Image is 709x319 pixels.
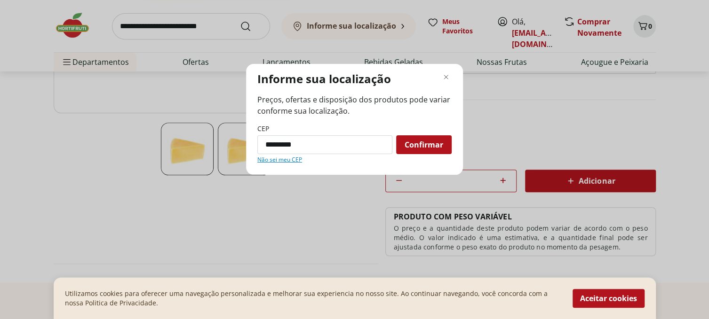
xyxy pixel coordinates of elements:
[65,289,561,308] p: Utilizamos cookies para oferecer uma navegação personalizada e melhorar sua experiencia no nosso ...
[257,124,269,133] label: CEP
[257,156,302,163] a: Não sei meu CEP
[405,141,443,148] span: Confirmar
[396,135,452,154] button: Confirmar
[257,94,452,117] span: Preços, ofertas e disposição dos produtos pode variar conforme sua localização.
[573,289,645,308] button: Aceitar cookies
[440,71,452,83] button: Fechar modal de regionalização
[246,64,463,175] div: Modal de regionalização
[257,71,391,86] p: Informe sua localização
